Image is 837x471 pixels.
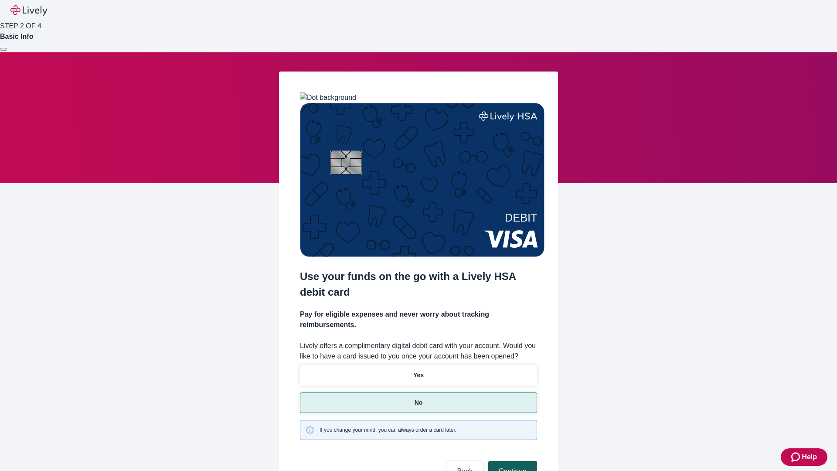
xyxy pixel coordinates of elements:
span: Help [802,452,817,462]
button: No [300,392,537,413]
img: Lively [10,5,47,16]
button: Zendesk support iconHelp [781,448,827,466]
img: Debit card [300,103,544,257]
h4: Pay for eligible expenses and never worry about tracking reimbursements. [300,309,537,330]
img: Dot background [300,92,356,103]
span: If you change your mind, you can always order a card later. [320,426,456,434]
button: Yes [300,365,537,386]
p: Yes [413,371,424,380]
h2: Use your funds on the go with a Lively HSA debit card [300,269,537,300]
p: No [415,398,423,407]
svg: Zendesk support icon [791,452,802,462]
label: Lively offers a complimentary digital debit card with your account. Would you like to have a card... [300,341,537,362]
